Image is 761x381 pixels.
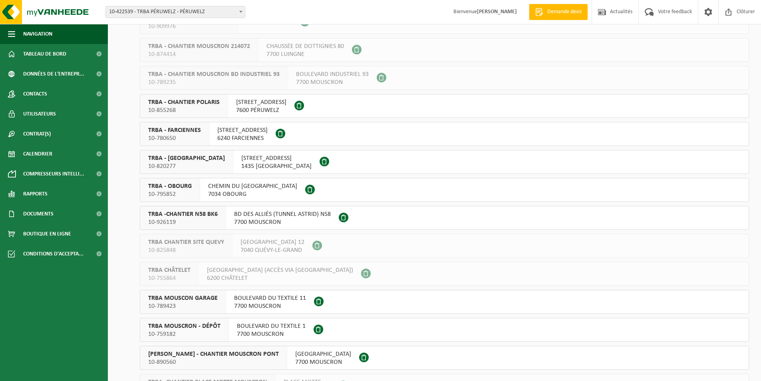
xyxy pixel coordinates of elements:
span: Calendrier [23,144,52,164]
span: TRBA - OBOURG [148,182,192,190]
span: Boutique en ligne [23,224,71,244]
span: Contrat(s) [23,124,51,144]
span: Conditions d'accepta... [23,244,83,264]
span: TRBA - CHANTIER MOUSCRON 214072 [148,42,250,50]
span: 10-874414 [148,50,250,58]
span: 10-789423 [148,302,218,310]
span: 10-909976 [148,22,230,30]
span: BD DES ALLIÉS (TUNNEL ASTRID) N58 [234,210,331,218]
a: Demande devis [529,4,588,20]
span: 7600 PÉRUWELZ [236,106,286,114]
span: TRBA - [GEOGRAPHIC_DATA] [148,154,225,162]
span: [STREET_ADDRESS] [217,126,268,134]
span: 10-759182 [148,330,221,338]
span: 10-926119 [148,218,218,226]
button: TRBA - FARCIENNES 10-780650 [STREET_ADDRESS]6240 FARCIENNES [140,122,749,146]
span: 7700 MOUSCRON [296,78,369,86]
span: 1435 [GEOGRAPHIC_DATA] [241,162,312,170]
span: Documents [23,204,54,224]
span: CHAUSSÉE DE DOTTIGNIES 80 [266,42,344,50]
span: TRBA - CHANTIER POLARIS [148,98,220,106]
span: TRBA -CHANTIER N58 BK6 [148,210,218,218]
span: TRBA MOUSCRON - DÉPÔT [148,322,221,330]
span: BOULEVARD DU TEXTILE 11 [234,294,306,302]
span: CHEMIN DU [GEOGRAPHIC_DATA] [208,182,297,190]
span: [GEOGRAPHIC_DATA] (ACCÈS VIA [GEOGRAPHIC_DATA]) [207,266,353,274]
span: [GEOGRAPHIC_DATA] [295,350,351,358]
span: [PERSON_NAME] - CHANTIER MOUSCRON PONT [148,350,279,358]
span: 7700 MOUSCRON [295,358,351,366]
span: 10-795852 [148,190,192,198]
span: TRBA - FARCIENNES [148,126,201,134]
span: [STREET_ADDRESS] [241,154,312,162]
span: 7700 LUINGNE [266,50,344,58]
span: Données de l'entrepr... [23,64,84,84]
span: Tableau de bord [23,44,66,64]
button: TRBA - OBOURG 10-795852 CHEMIN DU [GEOGRAPHIC_DATA]7034 OBOURG [140,178,749,202]
span: [STREET_ADDRESS] [236,98,286,106]
button: TRBA MOUSCRON - DÉPÔT 10-759182 BOULEVARD DU TEXTILE 17700 MOUSCRON [140,318,749,342]
span: 6240 FARCIENNES [217,134,268,142]
span: [GEOGRAPHIC_DATA] 12 [240,238,304,246]
button: TRBA -CHANTIER N58 BK6 10-926119 BD DES ALLIÉS (TUNNEL ASTRID) N587700 MOUSCRON [140,206,749,230]
button: TRBA - CHANTIER POLARIS 10-855268 [STREET_ADDRESS]7600 PÉRUWELZ [140,94,749,118]
span: TRBA - CHANTIER MOUSCRON BD INDUSTRIEL 93 [148,70,280,78]
span: 7700 MOUSCRON [234,218,331,226]
span: 10-855268 [148,106,220,114]
strong: [PERSON_NAME] [477,9,517,15]
span: Rapports [23,184,48,204]
span: 7040 QUÉVY-LE-GRAND [240,246,304,254]
span: Utilisateurs [23,104,56,124]
button: TRBA MOUSCON GARAGE 10-789423 BOULEVARD DU TEXTILE 117700 MOUSCRON [140,290,749,314]
span: 7034 OBOURG [208,190,297,198]
span: 10-789235 [148,78,280,86]
span: 10-755864 [148,274,191,282]
span: TRBA CHÂTELET [148,266,191,274]
span: 10-820277 [148,162,225,170]
span: Navigation [23,24,52,44]
span: Demande devis [545,8,584,16]
button: TRBA - [GEOGRAPHIC_DATA] 10-820277 [STREET_ADDRESS]1435 [GEOGRAPHIC_DATA] [140,150,749,174]
span: TRBA CHANTIER SITE QUEVY [148,238,224,246]
span: 7700 MOUSCRON [237,330,306,338]
span: BOULEVARD DU TEXTILE 1 [237,322,306,330]
span: 10-890560 [148,358,279,366]
span: 7700 MOUSCRON [234,302,306,310]
span: Compresseurs intelli... [23,164,84,184]
span: 6200 CHÂTELET [207,274,353,282]
span: TRBA MOUSCON GARAGE [148,294,218,302]
span: Contacts [23,84,47,104]
button: [PERSON_NAME] - CHANTIER MOUSCRON PONT 10-890560 [GEOGRAPHIC_DATA]7700 MOUSCRON [140,346,749,370]
span: 10-825848 [148,246,224,254]
span: 10-422539 - TRBA PÉRUWELZ - PÉRUWELZ [106,6,245,18]
span: 10-780650 [148,134,201,142]
span: BOULEVARD INDUSTRIEL 93 [296,70,369,78]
